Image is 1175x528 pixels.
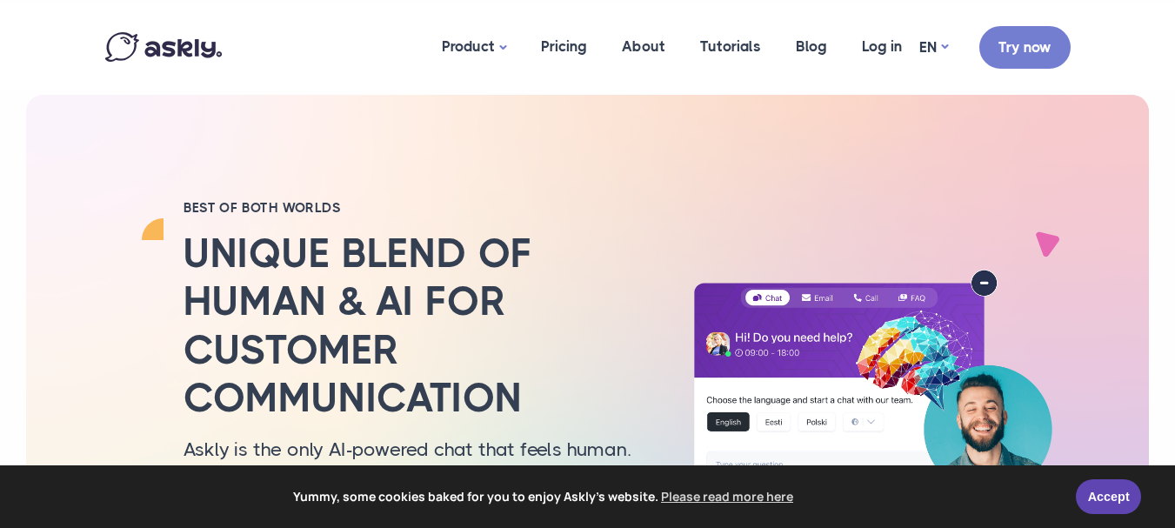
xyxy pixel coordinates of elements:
[778,4,845,89] a: Blog
[184,230,653,422] h2: Unique blend of human & AI for customer communication
[683,4,778,89] a: Tutorials
[105,32,222,62] img: Askly
[524,4,604,89] a: Pricing
[658,484,796,510] a: learn more about cookies
[424,4,524,90] a: Product
[1076,479,1141,514] a: Accept
[979,26,1071,69] a: Try now
[604,4,683,89] a: About
[184,199,653,217] h2: BEST OF BOTH WORLDS
[919,35,948,60] a: EN
[25,484,1064,510] span: Yummy, some cookies baked for you to enjoy Askly's website.
[845,4,919,89] a: Log in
